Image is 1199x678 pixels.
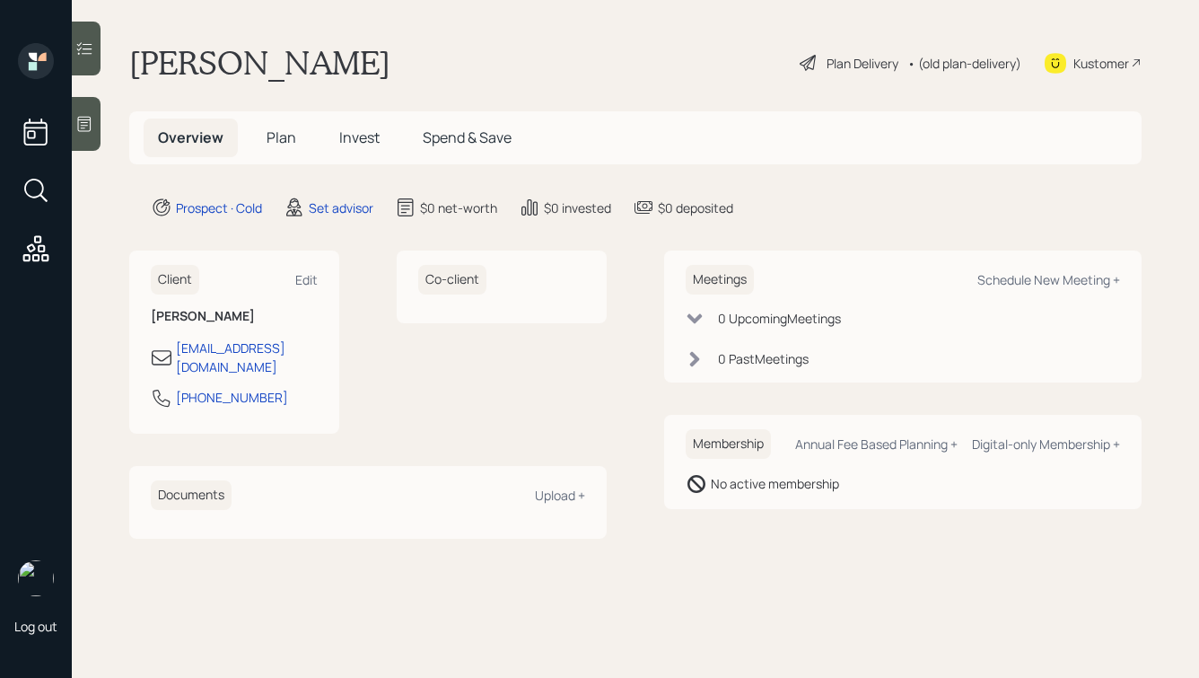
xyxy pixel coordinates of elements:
div: Plan Delivery [827,54,898,73]
div: Edit [295,271,318,288]
div: $0 deposited [658,198,733,217]
span: Overview [158,128,223,147]
div: 0 Upcoming Meeting s [718,309,841,328]
span: Plan [267,128,296,147]
h6: Meetings [686,265,754,295]
div: 0 Past Meeting s [718,349,809,368]
div: $0 net-worth [420,198,497,217]
div: Digital-only Membership + [972,436,1120,453]
div: $0 invested [544,198,611,217]
h6: Documents [151,480,232,510]
h6: Client [151,265,199,295]
div: [PHONE_NUMBER] [176,388,288,407]
div: • (old plan-delivery) [907,54,1021,73]
h6: [PERSON_NAME] [151,309,318,324]
div: Kustomer [1073,54,1129,73]
h6: Membership [686,429,771,459]
h6: Co-client [418,265,486,295]
div: No active membership [711,474,839,493]
div: Log out [14,618,57,635]
span: Spend & Save [423,128,512,147]
div: Schedule New Meeting + [977,271,1120,288]
div: Set advisor [309,198,373,217]
div: Annual Fee Based Planning + [795,436,958,453]
span: Invest [339,128,380,147]
img: hunter_neumayer.jpg [18,560,54,596]
div: Upload + [535,487,585,504]
div: Prospect · Cold [176,198,262,217]
div: [EMAIL_ADDRESS][DOMAIN_NAME] [176,339,318,376]
h1: [PERSON_NAME] [129,43,390,83]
